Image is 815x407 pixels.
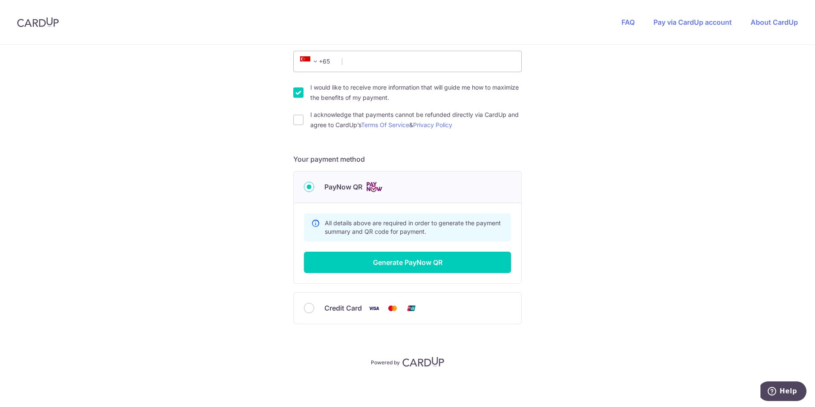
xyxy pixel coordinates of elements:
button: Generate PayNow QR [304,252,511,273]
h5: Your payment method [293,154,522,164]
div: Credit Card Visa Mastercard Union Pay [304,303,511,314]
p: Powered by [371,358,400,366]
a: Terms Of Service [361,121,409,128]
a: FAQ [621,18,635,26]
label: I would like to receive more information that will guide me how to maximize the benefits of my pa... [310,82,522,103]
label: I acknowledge that payments cannot be refunded directly via CardUp and agree to CardUp’s & [310,110,522,130]
a: Pay via CardUp account [653,18,732,26]
iframe: Opens a widget where you can find more information [760,381,806,403]
img: CardUp [402,357,444,367]
a: About CardUp [751,18,798,26]
span: +65 [298,56,336,67]
span: PayNow QR [324,182,362,192]
a: Privacy Policy [413,121,452,128]
img: Mastercard [384,303,401,314]
span: All details above are required in order to generate the payment summary and QR code for payment. [325,219,501,235]
div: PayNow QR Cards logo [304,182,511,192]
img: Union Pay [403,303,420,314]
span: +65 [300,56,321,67]
img: CardUp [17,17,59,27]
img: Cards logo [366,182,383,192]
img: Visa [365,303,382,314]
span: Credit Card [324,303,362,313]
